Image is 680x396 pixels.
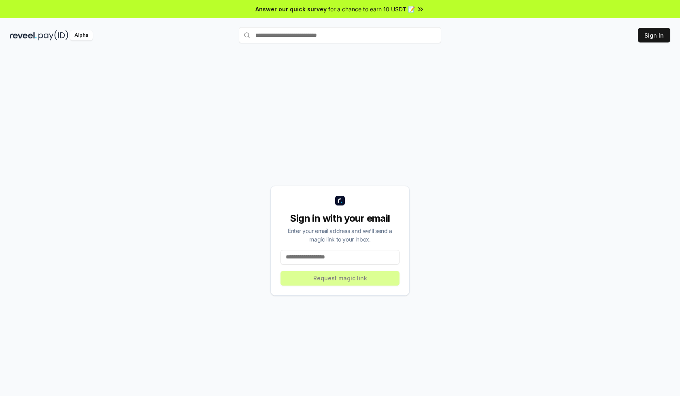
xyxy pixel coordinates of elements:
[328,5,415,13] span: for a chance to earn 10 USDT 📝
[280,212,399,225] div: Sign in with your email
[38,30,68,40] img: pay_id
[10,30,37,40] img: reveel_dark
[255,5,327,13] span: Answer our quick survey
[280,227,399,244] div: Enter your email address and we’ll send a magic link to your inbox.
[70,30,93,40] div: Alpha
[638,28,670,42] button: Sign In
[335,196,345,205] img: logo_small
